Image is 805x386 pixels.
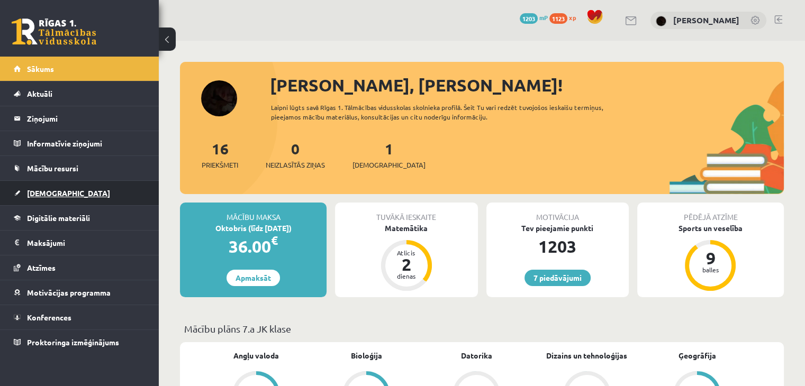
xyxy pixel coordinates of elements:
a: Matemātika Atlicis 2 dienas [335,223,477,292]
a: Informatīvie ziņojumi [14,131,146,155]
div: 1203 [486,234,629,259]
a: 7 piedāvājumi [524,270,591,286]
a: 1203 mP [520,13,548,22]
legend: Maksājumi [27,231,146,255]
a: Konferences [14,305,146,329]
a: Bioloģija [351,350,382,361]
a: 16Priekšmeti [202,139,238,170]
a: 1[DEMOGRAPHIC_DATA] [352,139,426,170]
a: Maksājumi [14,231,146,255]
a: Sākums [14,57,146,81]
a: [DEMOGRAPHIC_DATA] [14,181,146,205]
a: Ģeogrāfija [678,350,716,361]
span: xp [569,13,576,22]
a: [PERSON_NAME] [673,15,739,25]
a: Angļu valoda [233,350,279,361]
div: Atlicis [391,250,422,256]
span: Konferences [27,313,71,322]
div: Tuvākā ieskaite [335,203,477,223]
div: [PERSON_NAME], [PERSON_NAME]! [270,72,784,98]
div: 2 [391,256,422,273]
span: Neizlasītās ziņas [266,160,325,170]
span: Digitālie materiāli [27,213,90,223]
span: 1123 [549,13,567,24]
a: 0Neizlasītās ziņas [266,139,325,170]
div: Sports un veselība [637,223,784,234]
img: Linda Rutka [656,16,666,26]
span: 1203 [520,13,538,24]
a: Sports un veselība 9 balles [637,223,784,292]
a: Rīgas 1. Tālmācības vidusskola [12,19,96,45]
p: Mācību plāns 7.a JK klase [184,321,780,336]
div: Laipni lūgts savā Rīgas 1. Tālmācības vidusskolas skolnieka profilā. Šeit Tu vari redzēt tuvojošo... [271,103,634,122]
div: 36.00 [180,234,327,259]
legend: Informatīvie ziņojumi [27,131,146,155]
div: Oktobris (līdz [DATE]) [180,223,327,234]
div: Mācību maksa [180,203,327,223]
span: mP [539,13,548,22]
div: Pēdējā atzīme [637,203,784,223]
a: Datorika [461,350,492,361]
a: Apmaksāt [227,270,280,286]
div: Tev pieejamie punkti [486,223,629,234]
span: Atzīmes [27,263,56,272]
a: Atzīmes [14,255,146,280]
div: dienas [391,273,422,279]
a: Digitālie materiāli [14,206,146,230]
span: Priekšmeti [202,160,238,170]
div: 9 [694,250,726,266]
a: Motivācijas programma [14,280,146,305]
legend: Ziņojumi [27,106,146,131]
span: Proktoringa izmēģinājums [27,337,119,347]
div: Matemātika [335,223,477,234]
a: Aktuāli [14,81,146,106]
span: Sākums [27,64,54,73]
span: Aktuāli [27,89,52,98]
div: balles [694,266,726,273]
span: [DEMOGRAPHIC_DATA] [27,188,110,198]
a: Mācību resursi [14,156,146,180]
span: Motivācijas programma [27,288,111,297]
a: Dizains un tehnoloģijas [546,350,627,361]
span: [DEMOGRAPHIC_DATA] [352,160,426,170]
span: € [271,233,278,248]
span: Mācību resursi [27,163,78,173]
a: Ziņojumi [14,106,146,131]
a: Proktoringa izmēģinājums [14,330,146,354]
a: 1123 xp [549,13,581,22]
div: Motivācija [486,203,629,223]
